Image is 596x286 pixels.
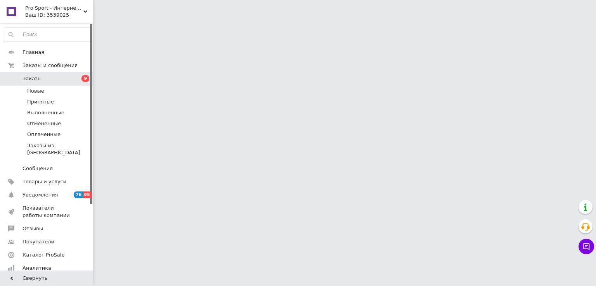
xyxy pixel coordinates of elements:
[23,252,64,258] span: Каталог ProSale
[25,5,83,12] span: Pro Sport - Интернет-магазин спортивных товаров
[23,205,72,219] span: Показатели работы компании
[23,191,58,198] span: Уведомления
[23,49,44,56] span: Главная
[579,239,594,254] button: Чат с покупателем
[23,165,53,172] span: Сообщения
[25,12,93,19] div: Ваш ID: 3539025
[27,120,61,127] span: Отмененные
[27,131,61,138] span: Оплаченные
[81,75,89,82] span: 9
[23,225,43,232] span: Отзывы
[27,98,54,105] span: Принятые
[27,142,91,156] span: Заказы из [GEOGRAPHIC_DATA]
[83,191,92,198] span: 95
[23,62,78,69] span: Заказы и сообщения
[27,88,44,95] span: Новые
[23,75,42,82] span: Заказы
[23,238,54,245] span: Покупатели
[27,109,64,116] span: Выполненные
[23,178,66,185] span: Товары и услуги
[74,191,83,198] span: 76
[23,265,51,272] span: Аналитика
[4,28,91,41] input: Поиск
